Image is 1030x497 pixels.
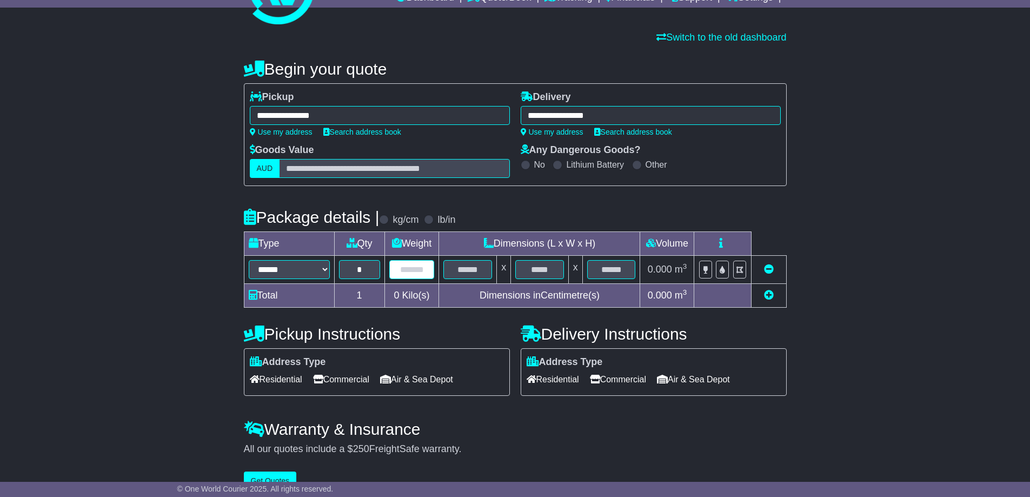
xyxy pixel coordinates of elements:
[527,371,579,388] span: Residential
[394,290,399,301] span: 0
[683,262,687,270] sup: 3
[566,160,624,170] label: Lithium Battery
[250,159,280,178] label: AUD
[568,256,582,284] td: x
[590,371,646,388] span: Commercial
[244,284,334,308] td: Total
[244,232,334,256] td: Type
[594,128,672,136] a: Search address book
[250,356,326,368] label: Address Type
[534,160,545,170] label: No
[244,325,510,343] h4: Pickup Instructions
[244,208,380,226] h4: Package details |
[439,232,640,256] td: Dimensions (L x W x H)
[521,128,583,136] a: Use my address
[244,60,787,78] h4: Begin your quote
[313,371,369,388] span: Commercial
[764,264,774,275] a: Remove this item
[497,256,511,284] td: x
[244,472,297,491] button: Get Quotes
[521,144,641,156] label: Any Dangerous Goods?
[683,288,687,296] sup: 3
[244,420,787,438] h4: Warranty & Insurance
[250,128,313,136] a: Use my address
[244,443,787,455] div: All our quotes include a $ FreightSafe warranty.
[250,91,294,103] label: Pickup
[177,485,334,493] span: © One World Courier 2025. All rights reserved.
[323,128,401,136] a: Search address book
[646,160,667,170] label: Other
[675,264,687,275] span: m
[648,290,672,301] span: 0.000
[657,371,730,388] span: Air & Sea Depot
[334,232,384,256] td: Qty
[353,443,369,454] span: 250
[384,232,439,256] td: Weight
[439,284,640,308] td: Dimensions in Centimetre(s)
[334,284,384,308] td: 1
[764,290,774,301] a: Add new item
[384,284,439,308] td: Kilo(s)
[250,144,314,156] label: Goods Value
[656,32,786,43] a: Switch to the old dashboard
[393,214,418,226] label: kg/cm
[380,371,453,388] span: Air & Sea Depot
[521,91,571,103] label: Delivery
[437,214,455,226] label: lb/in
[250,371,302,388] span: Residential
[521,325,787,343] h4: Delivery Instructions
[675,290,687,301] span: m
[640,232,694,256] td: Volume
[527,356,603,368] label: Address Type
[648,264,672,275] span: 0.000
